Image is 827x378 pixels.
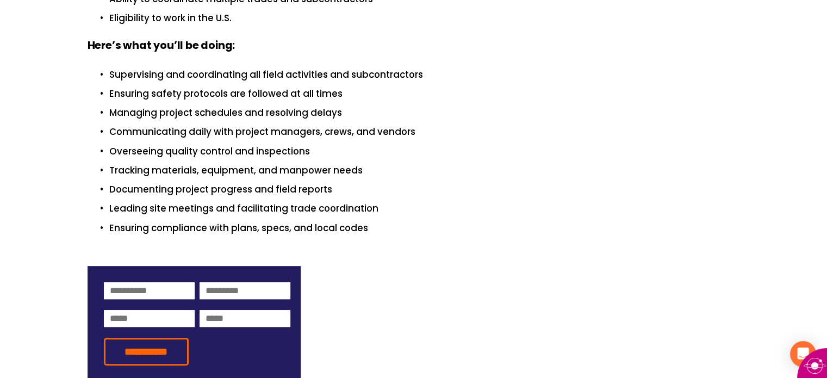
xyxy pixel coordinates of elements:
[109,125,740,139] p: Communicating daily with project managers, crews, and vendors
[109,11,740,26] p: Eligibility to work in the U.S.
[109,106,740,120] p: Managing project schedules and resolving delays
[109,182,740,197] p: Documenting project progress and field reports
[109,163,740,178] p: Tracking materials, equipment, and manpower needs
[109,201,740,216] p: Leading site meetings and facilitating trade coordination
[109,86,740,101] p: Ensuring safety protocols are followed at all times
[109,144,740,159] p: Overseeing quality control and inspections
[790,341,816,367] div: Open Intercom Messenger
[88,38,235,55] strong: Here’s what you’ll be doing:
[109,67,740,82] p: Supervising and coordinating all field activities and subcontractors
[109,221,740,236] p: Ensuring compliance with plans, specs, and local codes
